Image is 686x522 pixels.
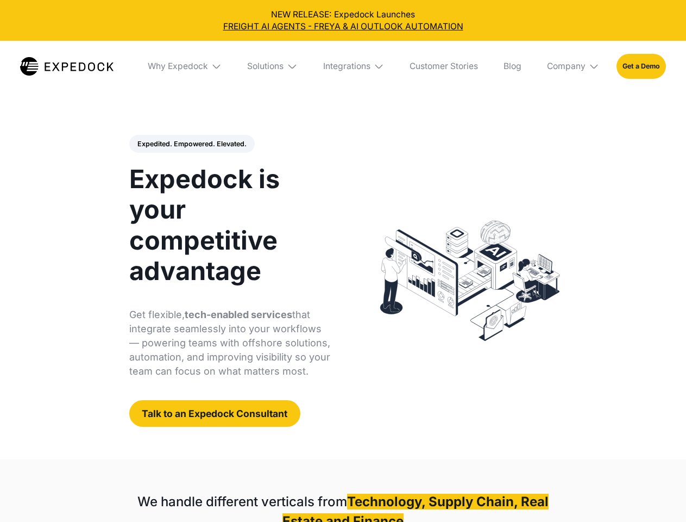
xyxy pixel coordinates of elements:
strong: We handle different verticals from [137,494,347,509]
a: Talk to an Expedock Consultant [129,400,300,427]
div: Integrations [314,41,393,92]
a: FREIGHT AI AGENTS - FREYA & AI OUTLOOK AUTOMATION [9,21,678,33]
a: Get a Demo [616,54,666,78]
div: Solutions [247,61,284,72]
h1: Expedock is your competitive advantage [129,164,331,286]
div: Solutions [239,41,306,92]
div: Integrations [323,61,370,72]
a: Customer Stories [401,41,486,92]
div: Why Expedock [148,61,208,72]
a: Blog [495,41,530,92]
div: Company [547,61,586,72]
div: Why Expedock [139,41,230,92]
p: Get flexible, that integrate seamlessly into your workflows — powering teams with offshore soluti... [129,308,331,378]
strong: tech-enabled services [185,309,292,320]
div: Company [538,41,608,92]
div: NEW RELEASE: Expedock Launches [9,9,678,33]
